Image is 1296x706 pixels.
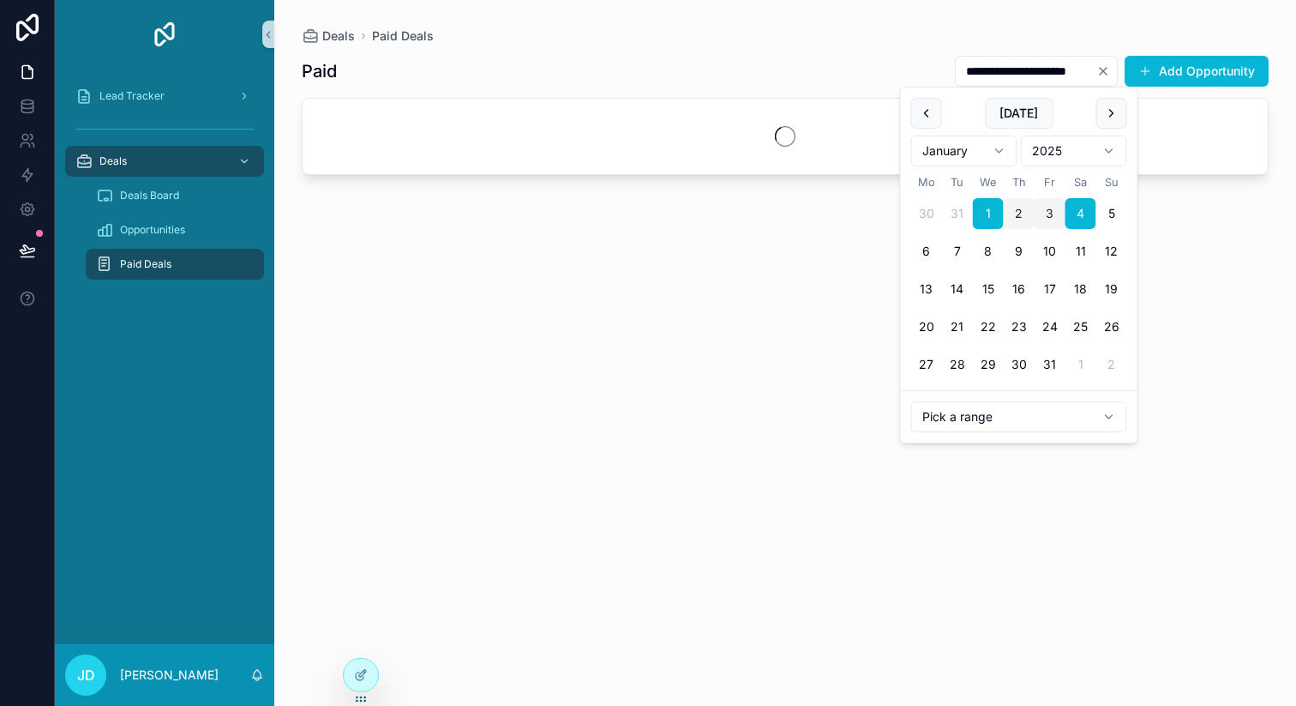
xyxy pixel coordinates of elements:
button: Tuesday, 7 January 2025 [942,236,973,267]
a: Deals [65,146,264,177]
button: Sunday, 5 January 2025 [1096,198,1127,229]
button: Thursday, 23 January 2025 [1004,311,1035,342]
h1: Paid [302,59,337,83]
button: Wednesday, 22 January 2025 [973,311,1004,342]
div: scrollable content [55,69,274,302]
a: Opportunities [86,214,264,245]
button: Saturday, 1 February 2025 [1065,349,1096,380]
button: Sunday, 19 January 2025 [1096,274,1127,305]
button: Thursday, 16 January 2025 [1004,274,1035,305]
button: Friday, 24 January 2025 [1035,311,1065,342]
button: Saturday, 18 January 2025 [1065,274,1096,305]
button: Tuesday, 21 January 2025 [942,311,973,342]
button: [DATE] [985,98,1053,129]
th: Saturday [1065,173,1096,191]
button: Monday, 30 December 2024 [911,198,942,229]
button: Thursday, 2 January 2025, selected [1004,198,1035,229]
span: Opportunities [120,223,185,237]
span: Lead Tracker [99,89,165,103]
button: Sunday, 12 January 2025 [1096,236,1127,267]
button: Wednesday, 15 January 2025 [973,274,1004,305]
span: Paid Deals [120,257,171,271]
span: Deals [99,154,127,168]
button: Friday, 17 January 2025 [1035,274,1065,305]
button: Friday, 3 January 2025, selected [1035,198,1065,229]
a: Deals [302,27,355,45]
button: Saturday, 25 January 2025 [1065,311,1096,342]
button: Saturday, 11 January 2025 [1065,236,1096,267]
button: Relative time [911,401,1127,432]
th: Sunday [1096,173,1127,191]
button: Tuesday, 14 January 2025 [942,274,973,305]
img: App logo [151,21,178,48]
button: Tuesday, 28 January 2025 [942,349,973,380]
button: Monday, 13 January 2025 [911,274,942,305]
button: Saturday, 4 January 2025, selected [1065,198,1096,229]
button: Add Opportunity [1125,56,1269,87]
table: January 2025 [911,173,1127,380]
a: Lead Tracker [65,81,264,112]
span: Deals Board [120,189,179,202]
button: Clear [1096,64,1117,78]
th: Friday [1035,173,1065,191]
button: Sunday, 26 January 2025 [1096,311,1127,342]
a: Paid Deals [86,249,264,280]
th: Thursday [1004,173,1035,191]
button: Thursday, 9 January 2025 [1004,236,1035,267]
button: Wednesday, 1 January 2025, selected [973,198,1004,229]
button: Friday, 10 January 2025 [1035,236,1065,267]
button: Tuesday, 31 December 2024 [942,198,973,229]
button: Monday, 27 January 2025 [911,349,942,380]
span: JD [77,665,95,685]
button: Monday, 6 January 2025 [911,236,942,267]
span: Deals [322,27,355,45]
th: Monday [911,173,942,191]
button: Sunday, 2 February 2025 [1096,349,1127,380]
th: Tuesday [942,173,973,191]
button: Wednesday, 8 January 2025 [973,236,1004,267]
p: [PERSON_NAME] [120,667,219,684]
button: Monday, 20 January 2025 [911,311,942,342]
button: Friday, 31 January 2025 [1035,349,1065,380]
a: Deals Board [86,180,264,211]
a: Paid Deals [372,27,434,45]
th: Wednesday [973,173,1004,191]
button: Wednesday, 29 January 2025 [973,349,1004,380]
button: Thursday, 30 January 2025 [1004,349,1035,380]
